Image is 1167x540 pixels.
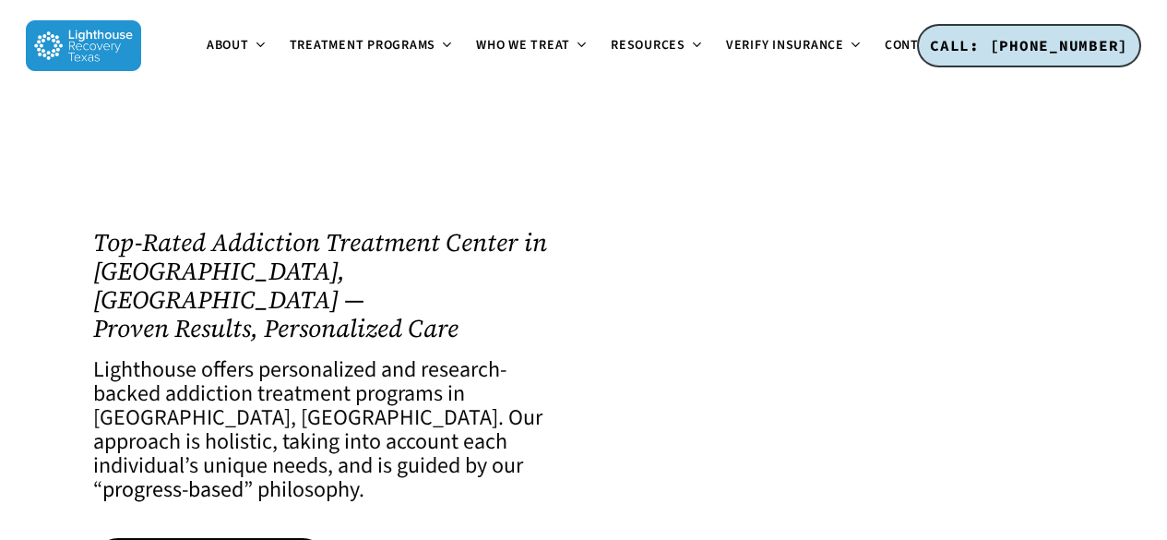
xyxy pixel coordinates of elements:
a: Treatment Programs [279,39,466,54]
h1: Top-Rated Addiction Treatment Center in [GEOGRAPHIC_DATA], [GEOGRAPHIC_DATA] — Proven Results, Pe... [93,229,564,342]
span: Who We Treat [476,36,570,54]
a: About [196,39,279,54]
a: CALL: [PHONE_NUMBER] [917,24,1141,68]
img: Lighthouse Recovery Texas [26,20,141,71]
a: Contact [874,39,971,54]
span: Contact [885,36,942,54]
a: Resources [600,39,715,54]
span: Treatment Programs [290,36,436,54]
span: CALL: [PHONE_NUMBER] [930,36,1128,54]
a: Who We Treat [465,39,600,54]
span: Verify Insurance [726,36,844,54]
a: progress-based [102,474,244,506]
h4: Lighthouse offers personalized and research-backed addiction treatment programs in [GEOGRAPHIC_DA... [93,358,564,502]
span: Resources [611,36,685,54]
span: About [207,36,249,54]
a: Verify Insurance [715,39,874,54]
